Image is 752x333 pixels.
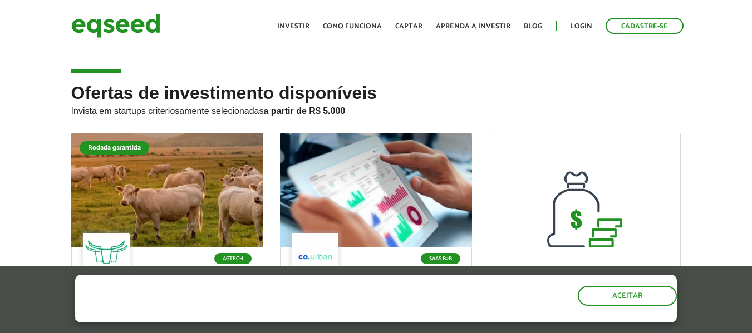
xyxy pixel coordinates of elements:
a: Aprenda a investir [436,23,510,30]
a: Cadastre-se [606,18,684,34]
h2: Ofertas de investimento disponíveis [71,83,681,133]
a: Como funciona [323,23,382,30]
a: política de privacidade e de cookies [222,313,351,322]
p: Agtech [214,253,252,264]
a: Blog [524,23,542,30]
h5: O site da EqSeed utiliza cookies para melhorar sua navegação. [75,275,436,309]
a: Investir [277,23,309,30]
button: Aceitar [578,286,677,306]
p: Invista em startups criteriosamente selecionadas [71,103,681,116]
img: EqSeed [71,11,160,41]
p: Ao clicar em "aceitar", você aceita nossa . [75,312,436,322]
div: Rodada garantida [80,141,149,155]
a: Captar [395,23,422,30]
strong: a partir de R$ 5.000 [264,106,346,116]
a: Login [571,23,592,30]
p: SaaS B2B [421,253,460,264]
